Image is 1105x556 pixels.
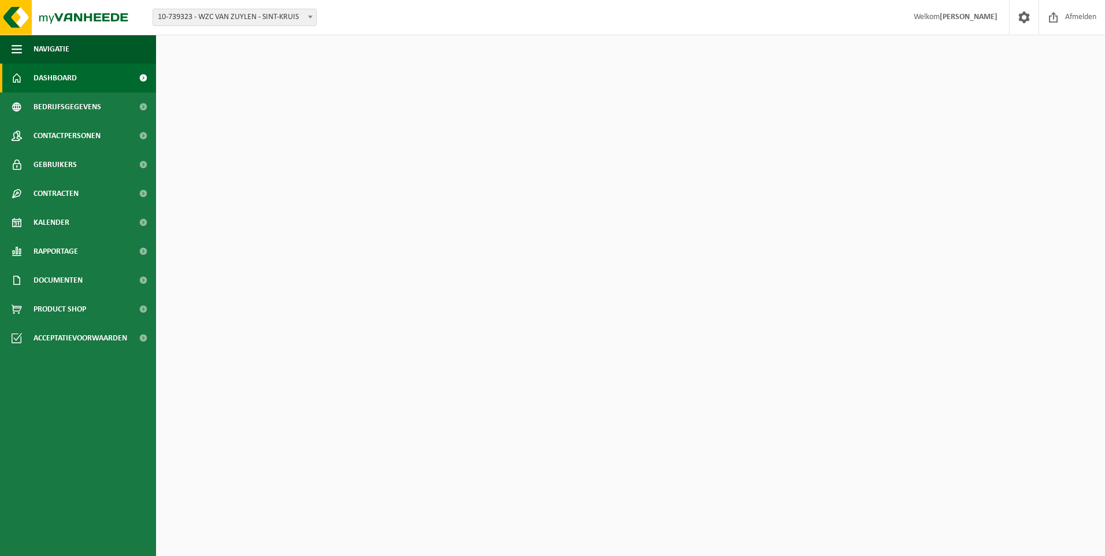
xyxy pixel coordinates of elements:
[940,13,998,21] strong: [PERSON_NAME]
[34,295,86,324] span: Product Shop
[34,208,69,237] span: Kalender
[34,324,127,353] span: Acceptatievoorwaarden
[153,9,317,26] span: 10-739323 - WZC VAN ZUYLEN - SINT-KRUIS
[34,35,69,64] span: Navigatie
[34,179,79,208] span: Contracten
[34,64,77,92] span: Dashboard
[34,92,101,121] span: Bedrijfsgegevens
[34,237,78,266] span: Rapportage
[34,121,101,150] span: Contactpersonen
[34,266,83,295] span: Documenten
[34,150,77,179] span: Gebruikers
[153,9,316,25] span: 10-739323 - WZC VAN ZUYLEN - SINT-KRUIS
